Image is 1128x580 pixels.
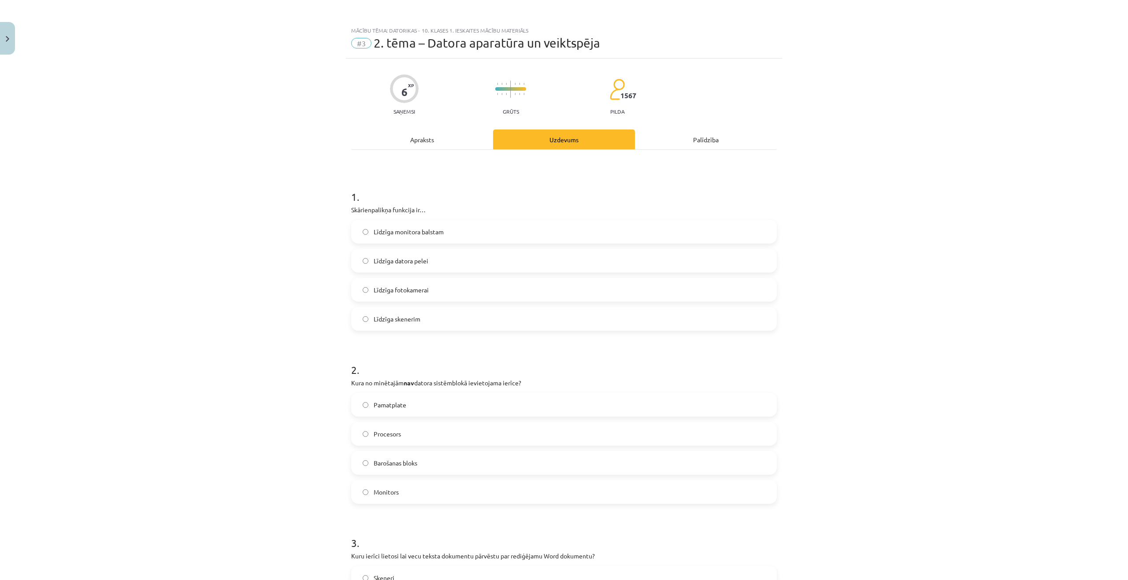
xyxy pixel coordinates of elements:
[408,83,414,88] span: XP
[506,93,507,95] img: icon-short-line-57e1e144782c952c97e751825c79c345078a6d821885a25fce030b3d8c18986b.svg
[374,458,417,468] span: Barošanas bloks
[374,488,399,497] span: Monitors
[523,93,524,95] img: icon-short-line-57e1e144782c952c97e751825c79c345078a6d821885a25fce030b3d8c18986b.svg
[374,36,600,50] span: 2. tēma – Datora aparatūra un veiktspēja
[363,489,368,495] input: Monitors
[351,378,777,388] p: Kura no minētajām datora sistēmblokā ievietojama ierīce?
[363,229,368,235] input: Līdzīga monitora balstam
[363,431,368,437] input: Procesors
[351,521,777,549] h1: 3 .
[493,129,635,149] div: Uzdevums
[401,86,408,98] div: 6
[6,36,9,42] img: icon-close-lesson-0947bae3869378f0d4975bcd49f059093ad1ed9edebbc8119c70593378902aed.svg
[501,93,502,95] img: icon-short-line-57e1e144782c952c97e751825c79c345078a6d821885a25fce030b3d8c18986b.svg
[351,27,777,33] div: Mācību tēma: Datorikas - 10. klases 1. ieskaites mācību materiāls
[374,429,401,439] span: Procesors
[519,83,520,85] img: icon-short-line-57e1e144782c952c97e751825c79c345078a6d821885a25fce030b3d8c18986b.svg
[363,460,368,466] input: Barošanas bloks
[374,285,429,295] span: Līdzīga fotokamerai
[610,108,624,115] p: pilda
[351,348,777,376] h1: 2 .
[351,205,777,214] p: Skārienpalikņa funkcija ir…
[506,83,507,85] img: icon-short-line-57e1e144782c952c97e751825c79c345078a6d821885a25fce030b3d8c18986b.svg
[404,379,414,387] strong: nav
[523,83,524,85] img: icon-short-line-57e1e144782c952c97e751825c79c345078a6d821885a25fce030b3d8c18986b.svg
[519,93,520,95] img: icon-short-line-57e1e144782c952c97e751825c79c345078a6d821885a25fce030b3d8c18986b.svg
[374,400,406,410] span: Pamatplate
[510,81,511,98] img: icon-long-line-d9ea69661e0d244f92f715978eff75569469978d946b2353a9bb055b3ed8787d.svg
[609,78,625,100] img: students-c634bb4e5e11cddfef0936a35e636f08e4e9abd3cc4e673bd6f9a4125e45ecb1.svg
[374,227,444,236] span: Līdzīga monitora balstam
[374,256,428,266] span: Līdzīga datora pelei
[374,314,420,324] span: Līdzīga skenerim
[363,258,368,264] input: Līdzīga datora pelei
[620,92,636,100] span: 1567
[351,551,777,561] p: Kuru ierīci lietosi lai vecu teksta dokumentu pārvēstu par rediģējamu Word dokumentu?
[351,38,371,48] span: #3
[351,175,777,203] h1: 1 .
[390,108,419,115] p: Saņemsi
[363,287,368,293] input: Līdzīga fotokamerai
[501,83,502,85] img: icon-short-line-57e1e144782c952c97e751825c79c345078a6d821885a25fce030b3d8c18986b.svg
[363,402,368,408] input: Pamatplate
[351,129,493,149] div: Apraksts
[497,83,498,85] img: icon-short-line-57e1e144782c952c97e751825c79c345078a6d821885a25fce030b3d8c18986b.svg
[635,129,777,149] div: Palīdzība
[363,316,368,322] input: Līdzīga skenerim
[503,108,519,115] p: Grūts
[497,93,498,95] img: icon-short-line-57e1e144782c952c97e751825c79c345078a6d821885a25fce030b3d8c18986b.svg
